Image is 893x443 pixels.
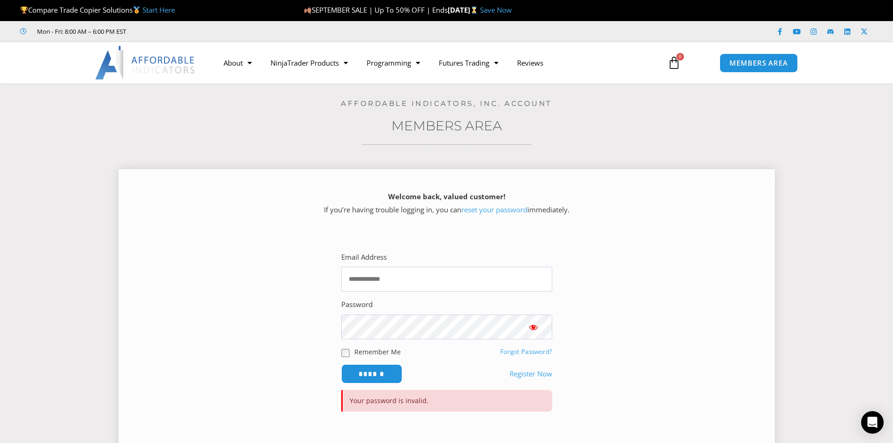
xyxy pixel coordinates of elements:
a: Forgot Password? [500,347,552,356]
button: Show password [515,315,552,339]
a: reset your password [461,205,527,214]
span: MEMBERS AREA [729,60,788,67]
span: 0 [676,53,684,60]
div: Open Intercom Messenger [861,411,884,434]
nav: Menu [214,52,657,74]
span: SEPTEMBER SALE | Up To 50% OFF | Ends [304,5,448,15]
a: 0 [653,49,695,76]
a: Members Area [391,118,502,134]
strong: Welcome back, valued customer! [388,192,505,201]
p: Your password is invalid. [341,390,552,412]
img: 🏆 [21,7,28,14]
label: Email Address [341,251,387,264]
span: Mon - Fri: 8:00 AM – 6:00 PM EST [35,26,126,37]
p: If you’re having trouble logging in, you can immediately. [135,190,758,217]
a: Start Here [143,5,175,15]
a: Affordable Indicators, Inc. Account [341,99,552,108]
img: ⌛ [471,7,478,14]
span: Compare Trade Copier Solutions [20,5,175,15]
a: Futures Trading [429,52,508,74]
img: 🥇 [133,7,140,14]
a: Programming [357,52,429,74]
a: Register Now [510,368,552,381]
label: Remember Me [354,347,401,357]
strong: [DATE] [448,5,480,15]
img: 🍂 [304,7,311,14]
label: Password [341,298,373,311]
iframe: Customer reviews powered by Trustpilot [139,27,280,36]
a: Reviews [508,52,553,74]
a: About [214,52,261,74]
a: MEMBERS AREA [720,53,798,73]
img: LogoAI | Affordable Indicators – NinjaTrader [95,46,196,80]
a: NinjaTrader Products [261,52,357,74]
a: Save Now [480,5,512,15]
